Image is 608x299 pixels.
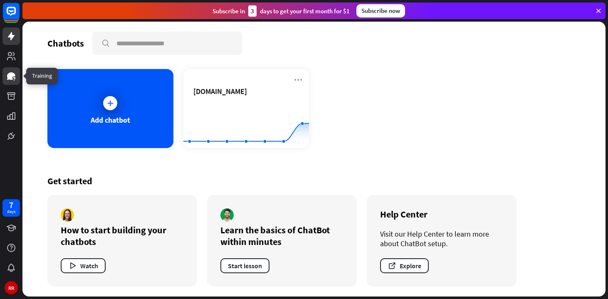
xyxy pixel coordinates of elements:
div: Learn the basics of ChatBot within minutes [220,224,344,247]
button: Explore [380,258,429,273]
a: 7 days [2,199,20,217]
div: 3 [248,5,257,17]
button: Start lesson [220,258,269,273]
div: Help Center [380,208,503,220]
div: Subscribe in days to get your first month for $1 [213,5,350,17]
div: RR [5,281,18,294]
div: Subscribe now [356,4,405,17]
div: Chatbots [47,37,84,49]
img: author [220,208,234,222]
div: How to start building your chatbots [61,224,184,247]
button: Watch [61,258,106,273]
button: Open LiveChat chat widget [7,3,32,28]
div: days [7,209,15,215]
div: 7 [9,201,13,209]
img: author [61,208,74,222]
span: sayonetech.com [193,86,247,96]
div: Add chatbot [91,115,130,125]
div: Get started [47,175,581,187]
div: Visit our Help Center to learn more about ChatBot setup. [380,229,503,248]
